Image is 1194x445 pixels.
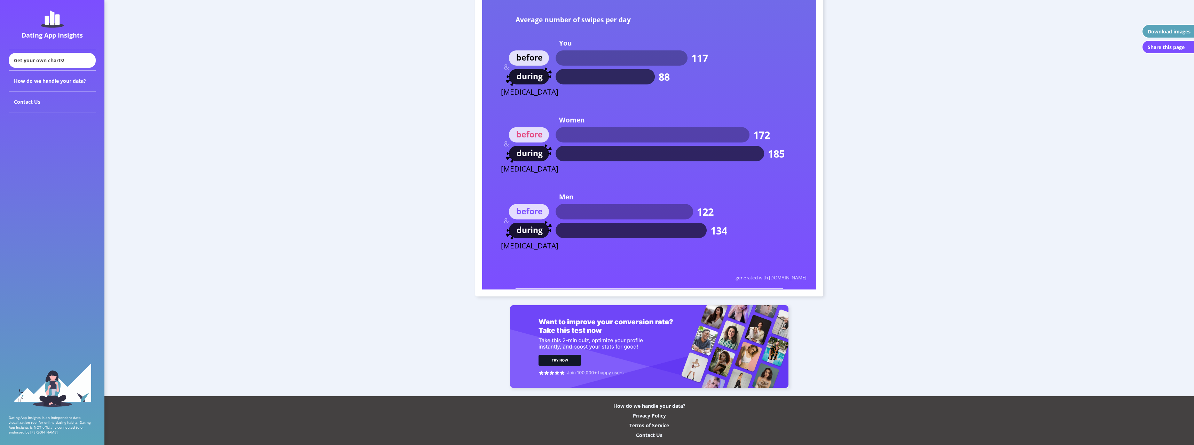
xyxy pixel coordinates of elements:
div: Get your own charts! [9,53,96,68]
text: 172 [753,128,770,142]
text: during [517,71,543,82]
div: Download images [1148,28,1191,35]
img: sidebar_girl.91b9467e.svg [13,363,92,407]
img: roast_banner.9dfb0609.png [510,305,788,388]
div: Privacy Policy [633,412,666,419]
div: Dating App Insights [10,31,94,39]
div: Terms of Service [629,422,669,429]
text: 185 [768,147,785,160]
div: Share this page [1148,44,1185,50]
text: before [516,206,543,217]
text: 117 [691,51,708,65]
text: Average number of swipes per day [516,15,631,24]
text: 88 [659,70,670,84]
text: before [516,52,543,63]
div: How do we handle your data? [9,71,96,92]
div: Contact Us [636,432,662,438]
img: dating-app-insights-logo.5abe6921.svg [41,10,64,28]
button: Share this page [1142,40,1194,54]
div: Contact Us [9,92,96,112]
text: 122 [697,205,714,218]
text: [MEDICAL_DATA] [501,87,558,97]
text: [MEDICAL_DATA] [501,240,558,251]
text: & [504,215,509,225]
text: 134 [710,224,727,237]
text: before [516,129,543,140]
text: & [504,62,509,72]
text: Men [559,192,574,201]
text: during [517,224,543,236]
text: You [559,38,572,48]
p: Dating App Insights is an independent data visualization tool for online dating habits. Dating Ap... [9,415,96,435]
text: & [504,138,509,149]
text: Women [559,115,585,125]
text: during [517,148,543,159]
div: How do we handle your data? [613,403,685,409]
text: [MEDICAL_DATA] [501,164,558,174]
button: Download images [1142,24,1194,38]
text: generated with [DOMAIN_NAME] [736,275,806,281]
